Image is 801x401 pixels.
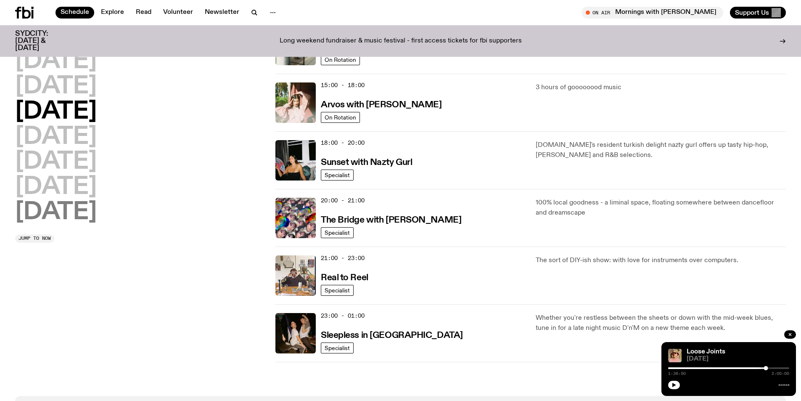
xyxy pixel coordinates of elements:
[325,345,350,351] span: Specialist
[325,114,356,120] span: On Rotation
[730,7,786,19] button: Support Us
[321,139,365,147] span: 18:00 - 20:00
[735,9,769,16] span: Support Us
[15,75,97,98] button: [DATE]
[131,7,156,19] a: Read
[687,356,789,362] span: [DATE]
[275,313,316,353] img: Marcus Whale is on the left, bent to his knees and arching back with a gleeful look his face He i...
[321,214,461,225] a: The Bridge with [PERSON_NAME]
[582,7,723,19] button: On AirMornings with [PERSON_NAME]
[321,170,354,181] a: Specialist
[321,157,412,167] a: Sunset with Nazty Gurl
[275,255,316,296] img: Jasper Craig Adams holds a vintage camera to his eye, obscuring his face. He is wearing a grey ju...
[321,312,365,320] span: 23:00 - 01:00
[275,82,316,123] img: Maleeka stands outside on a balcony. She is looking at the camera with a serious expression, and ...
[536,82,786,93] p: 3 hours of goooooood music
[536,313,786,333] p: Whether you're restless between the sheets or down with the mid-week blues, tune in for a late ni...
[15,100,97,124] button: [DATE]
[321,101,441,109] h3: Arvos with [PERSON_NAME]
[158,7,198,19] a: Volunteer
[15,50,97,73] button: [DATE]
[321,54,360,65] a: On Rotation
[321,227,354,238] a: Specialist
[56,7,94,19] a: Schedule
[15,175,97,199] button: [DATE]
[325,172,350,178] span: Specialist
[687,348,725,355] a: Loose Joints
[321,216,461,225] h3: The Bridge with [PERSON_NAME]
[200,7,244,19] a: Newsletter
[536,255,786,266] p: The sort of DIY-ish show: with love for instruments over computers.
[321,197,365,204] span: 20:00 - 21:00
[668,349,682,362] img: Tyson stands in front of a paperbark tree wearing orange sunglasses, a suede bucket hat and a pin...
[321,329,463,340] a: Sleepless in [GEOGRAPHIC_DATA]
[321,99,441,109] a: Arvos with [PERSON_NAME]
[321,158,412,167] h3: Sunset with Nazty Gurl
[325,56,356,63] span: On Rotation
[15,234,54,243] button: Jump to now
[19,236,51,241] span: Jump to now
[321,343,354,353] a: Specialist
[321,272,368,282] a: Real to Reel
[15,201,97,224] button: [DATE]
[96,7,129,19] a: Explore
[321,254,365,262] span: 21:00 - 23:00
[15,150,97,174] button: [DATE]
[321,274,368,282] h3: Real to Reel
[15,30,69,52] h3: SYDCITY: [DATE] & [DATE]
[321,112,360,123] a: On Rotation
[321,81,365,89] span: 15:00 - 18:00
[280,37,522,45] p: Long weekend fundraiser & music festival - first access tickets for fbi supporters
[536,140,786,160] p: [DOMAIN_NAME]'s resident turkish delight nazty gurl offers up tasty hip-hop, [PERSON_NAME] and R&...
[536,198,786,218] p: 100% local goodness - a liminal space, floating somewhere between dancefloor and dreamscape
[321,285,354,296] a: Specialist
[772,372,789,376] span: 2:00:00
[325,287,350,293] span: Specialist
[15,125,97,149] button: [DATE]
[668,372,686,376] span: 1:36:50
[325,229,350,236] span: Specialist
[321,331,463,340] h3: Sleepless in [GEOGRAPHIC_DATA]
